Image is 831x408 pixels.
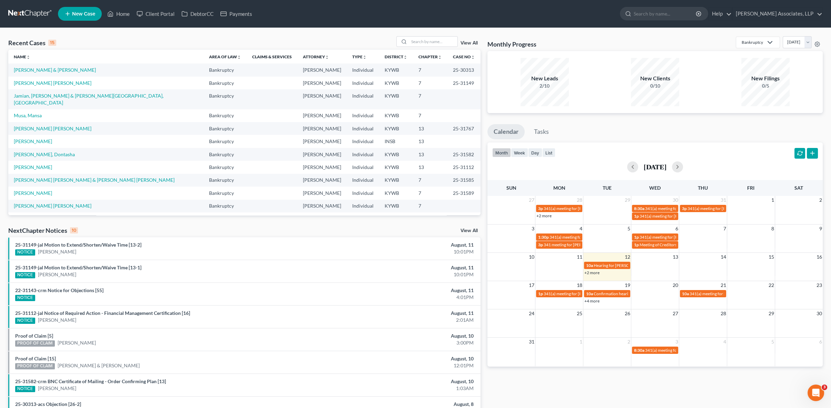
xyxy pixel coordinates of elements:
div: 0/10 [631,82,679,89]
span: 10a [586,263,593,268]
a: Jamian, [PERSON_NAME] & [PERSON_NAME][GEOGRAPHIC_DATA], [GEOGRAPHIC_DATA] [14,93,164,106]
span: 341 meeting for [PERSON_NAME] & [PERSON_NAME] [544,242,642,247]
a: [PERSON_NAME] & [PERSON_NAME] [14,67,96,73]
td: 7 [413,109,447,122]
div: August, 11 [325,264,474,271]
a: Districtunfold_more [385,54,407,59]
span: 15 [768,253,775,261]
div: New Filings [741,74,790,82]
a: DebtorCC [178,8,217,20]
span: 341(a) meeting for [PERSON_NAME] [544,291,610,296]
a: 25-30313-acs Objection [26-2] [15,401,81,407]
span: 12 [624,253,631,261]
span: 3 [675,338,679,346]
span: 3 [822,385,827,390]
a: Client Portal [133,8,178,20]
span: 23 [816,281,823,289]
span: 10a [586,291,593,296]
span: 1:30p [538,235,549,240]
span: 27 [672,309,679,318]
div: NOTICE [15,272,35,278]
div: 10 [70,227,78,233]
span: New Case [72,11,95,17]
h2: [DATE] [644,163,666,170]
h3: Monthly Progress [487,40,536,48]
td: Individual [347,122,379,135]
span: 13 [672,253,679,261]
span: 30 [816,309,823,318]
td: 13 [413,148,447,161]
a: Area of Lawunfold_more [209,54,241,59]
td: 25-31149 [447,77,481,89]
div: Recent Cases [8,39,56,47]
span: 28 [720,309,727,318]
i: unfold_more [438,55,442,59]
a: Proof of Claim [5] [15,333,53,339]
td: Bankruptcy [204,122,247,135]
td: [PERSON_NAME] [297,200,347,212]
td: 7 [413,89,447,109]
td: Bankruptcy [204,187,247,199]
span: Tue [603,185,612,191]
a: Calendar [487,124,525,139]
span: 8 [771,225,775,233]
span: 341(a) meeting for [PERSON_NAME] & [PERSON_NAME] [645,206,748,211]
td: 25-30313 [447,63,481,76]
td: [PERSON_NAME] [297,212,347,225]
td: 25-31112 [447,161,481,173]
a: Home [104,8,133,20]
td: Individual [347,187,379,199]
td: [PERSON_NAME] [297,89,347,109]
div: August, 10 [325,355,474,362]
td: [PERSON_NAME] [297,187,347,199]
td: Bankruptcy [204,200,247,212]
span: Meeting of Creditors for [PERSON_NAME] [640,242,716,247]
span: 1p [634,213,639,219]
td: 13 [413,161,447,173]
span: 29 [768,309,775,318]
td: 7 [413,200,447,212]
td: Individual [347,135,379,148]
a: +2 more [536,213,552,218]
span: 5 [627,225,631,233]
span: 11 [576,253,583,261]
div: 10:01PM [325,248,474,255]
span: 341(a) meeting for [PERSON_NAME] [640,235,706,240]
span: 3 [531,225,535,233]
a: [PERSON_NAME] [14,164,52,170]
td: Individual [347,148,379,161]
div: 12:01PM [325,362,474,369]
a: Attorneyunfold_more [303,54,329,59]
span: Fri [747,185,754,191]
td: KYWB [379,77,413,89]
a: Help [709,8,732,20]
span: Wed [649,185,661,191]
td: KYWB [379,148,413,161]
td: 7 [413,212,447,225]
a: [PERSON_NAME] [38,385,76,392]
div: August, 8 [325,401,474,408]
span: 341(a) meeting for [PERSON_NAME] [690,291,756,296]
a: +2 more [584,270,600,275]
div: August, 11 [325,241,474,248]
div: 4:01PM [325,294,474,301]
span: 1p [634,242,639,247]
td: [PERSON_NAME] [297,174,347,187]
span: 31 [720,196,727,204]
span: Hearing for [PERSON_NAME] & [PERSON_NAME] [594,263,684,268]
span: 341(a) meeting for [PERSON_NAME] [544,206,610,211]
span: 10a [682,291,689,296]
span: 3p [538,242,543,247]
a: [PERSON_NAME] [38,248,76,255]
span: 19 [624,281,631,289]
span: 3p [682,206,687,211]
span: 341(a) meeting for [PERSON_NAME] [550,235,616,240]
td: Bankruptcy [204,63,247,76]
a: Payments [217,8,256,20]
a: Musa, Mansa [14,112,42,118]
div: NOTICE [15,249,35,256]
a: [PERSON_NAME] & [PERSON_NAME] [58,362,140,369]
span: Thu [698,185,708,191]
div: New Clients [631,74,679,82]
span: 6 [675,225,679,233]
